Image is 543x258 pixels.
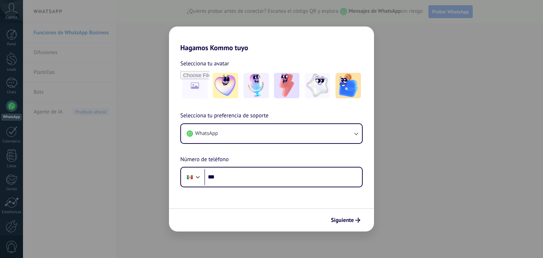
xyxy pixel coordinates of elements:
img: -4.jpeg [305,73,330,98]
h2: Hagamos Kommo tuyo [169,27,374,52]
span: Siguiente [331,218,354,223]
span: WhatsApp [195,130,218,137]
img: -1.jpeg [213,73,238,98]
img: -5.jpeg [335,73,361,98]
button: Siguiente [328,214,363,226]
span: Número de teléfono [180,155,229,164]
span: Selecciona tu avatar [180,59,229,68]
img: -2.jpeg [244,73,269,98]
img: -3.jpeg [274,73,299,98]
span: Selecciona tu preferencia de soporte [180,111,269,121]
div: Mexico: + 52 [183,170,197,184]
button: WhatsApp [181,124,362,143]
